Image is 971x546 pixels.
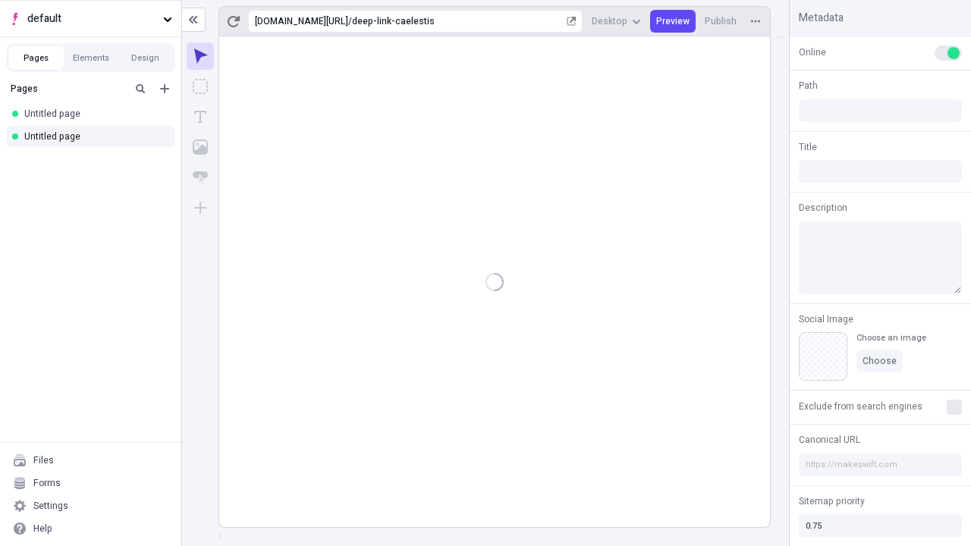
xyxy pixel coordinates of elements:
[24,130,163,143] div: Untitled page
[156,80,174,98] button: Add new
[799,45,826,59] span: Online
[592,15,627,27] span: Desktop
[348,15,352,27] div: /
[699,10,743,33] button: Publish
[11,83,125,95] div: Pages
[856,350,903,372] button: Choose
[64,46,118,69] button: Elements
[799,79,818,93] span: Path
[118,46,173,69] button: Design
[799,312,853,326] span: Social Image
[33,500,68,512] div: Settings
[187,164,214,191] button: Button
[650,10,696,33] button: Preview
[799,201,847,215] span: Description
[586,10,647,33] button: Desktop
[187,103,214,130] button: Text
[255,15,348,27] div: [URL][DOMAIN_NAME]
[9,46,64,69] button: Pages
[27,11,157,27] span: default
[187,133,214,161] button: Image
[799,400,922,413] span: Exclude from search engines
[352,15,564,27] div: deep-link-caelestis
[799,453,962,476] input: https://makeswift.com
[856,332,926,344] div: Choose an image
[799,140,817,154] span: Title
[705,15,737,27] span: Publish
[863,355,897,367] span: Choose
[24,108,163,120] div: Untitled page
[33,522,52,535] div: Help
[799,494,865,508] span: Sitemap priority
[33,454,54,466] div: Files
[656,15,690,27] span: Preview
[33,477,61,489] div: Forms
[187,73,214,100] button: Box
[799,433,860,447] span: Canonical URL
